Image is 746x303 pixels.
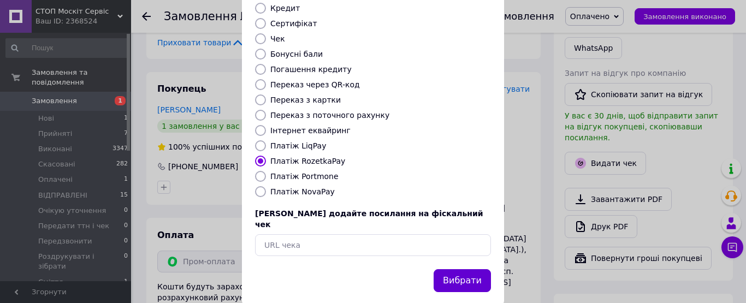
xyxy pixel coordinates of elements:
[434,269,491,293] button: Вибрати
[270,65,352,74] label: Погашення кредиту
[270,126,351,135] label: Інтернет еквайринг
[270,50,323,58] label: Бонусні бали
[270,96,341,104] label: Переказ з картки
[270,80,360,89] label: Переказ через QR-код
[270,187,335,196] label: Платіж NovaPay
[270,141,326,150] label: Платіж LiqPay
[270,4,300,13] label: Кредит
[270,19,317,28] label: Сертифікат
[255,209,483,229] span: [PERSON_NAME] додайте посилання на фіскальний чек
[255,234,491,256] input: URL чека
[270,172,339,181] label: Платіж Portmone
[270,157,345,165] label: Платіж RozetkaPay
[270,34,285,43] label: Чек
[270,111,389,120] label: Переказ з поточного рахунку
